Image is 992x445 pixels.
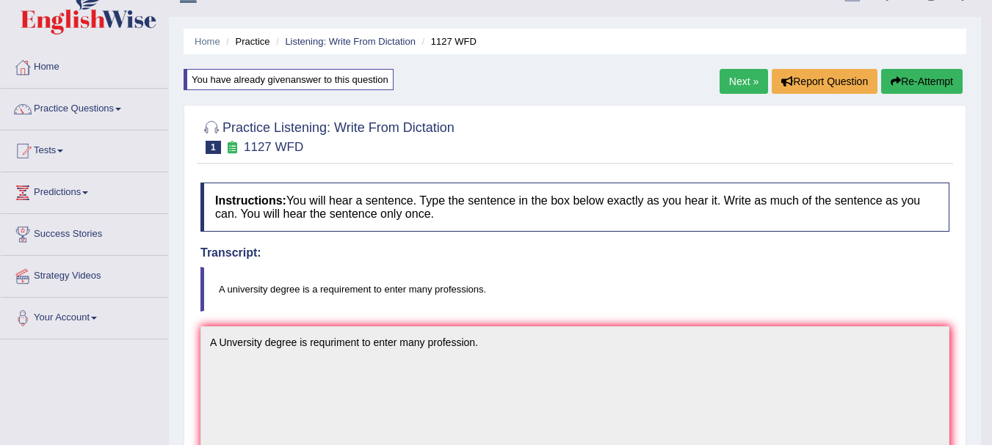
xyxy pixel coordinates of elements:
a: Success Stories [1,214,168,251]
a: Strategy Videos [1,256,168,293]
li: Practice [222,34,269,48]
a: Practice Questions [1,89,168,125]
a: Home [1,47,168,84]
b: Instructions: [215,194,286,207]
blockquote: A university degree is a requirement to enter many professions. [200,267,949,312]
a: Listening: Write From Dictation [285,36,416,47]
li: 1127 WFD [419,34,477,48]
span: 1 [206,141,221,154]
a: Tests [1,130,168,167]
button: Report Question [772,69,877,94]
h2: Practice Listening: Write From Dictation [200,117,455,154]
small: Exam occurring question [225,141,240,155]
button: Re-Attempt [881,69,963,94]
small: 1127 WFD [244,140,303,154]
h4: You will hear a sentence. Type the sentence in the box below exactly as you hear it. Write as muc... [200,183,949,232]
a: Home [195,36,220,47]
h4: Transcript: [200,246,949,260]
a: Your Account [1,298,168,334]
div: You have already given answer to this question [184,69,394,90]
a: Predictions [1,172,168,209]
a: Next » [720,69,768,94]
